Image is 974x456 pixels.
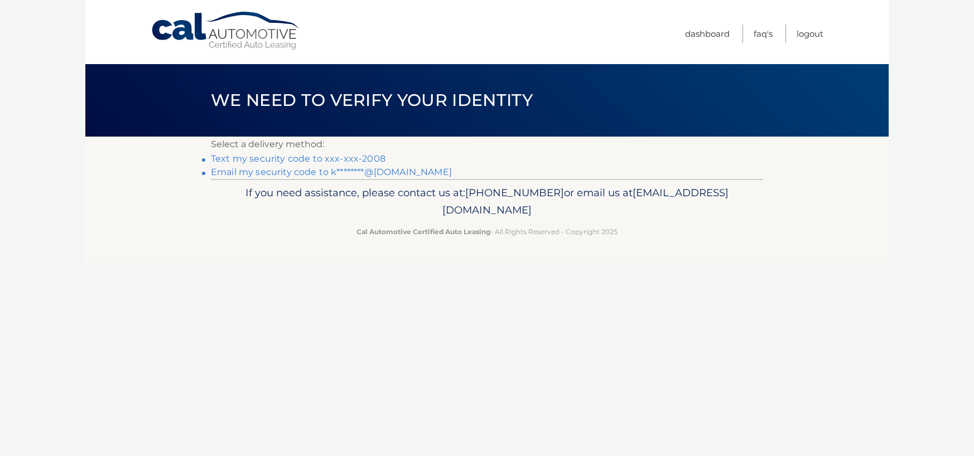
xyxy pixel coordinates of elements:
[685,25,730,43] a: Dashboard
[465,186,564,199] span: [PHONE_NUMBER]
[218,226,756,237] p: - All Rights Reserved - Copyright 2025
[797,25,823,43] a: Logout
[754,25,773,43] a: FAQ's
[211,167,452,177] a: Email my security code to k********@[DOMAIN_NAME]
[211,137,763,152] p: Select a delivery method:
[211,90,533,110] span: We need to verify your identity
[211,153,385,164] a: Text my security code to xxx-xxx-2008
[151,11,301,51] a: Cal Automotive
[356,227,490,236] strong: Cal Automotive Certified Auto Leasing
[218,184,756,220] p: If you need assistance, please contact us at: or email us at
